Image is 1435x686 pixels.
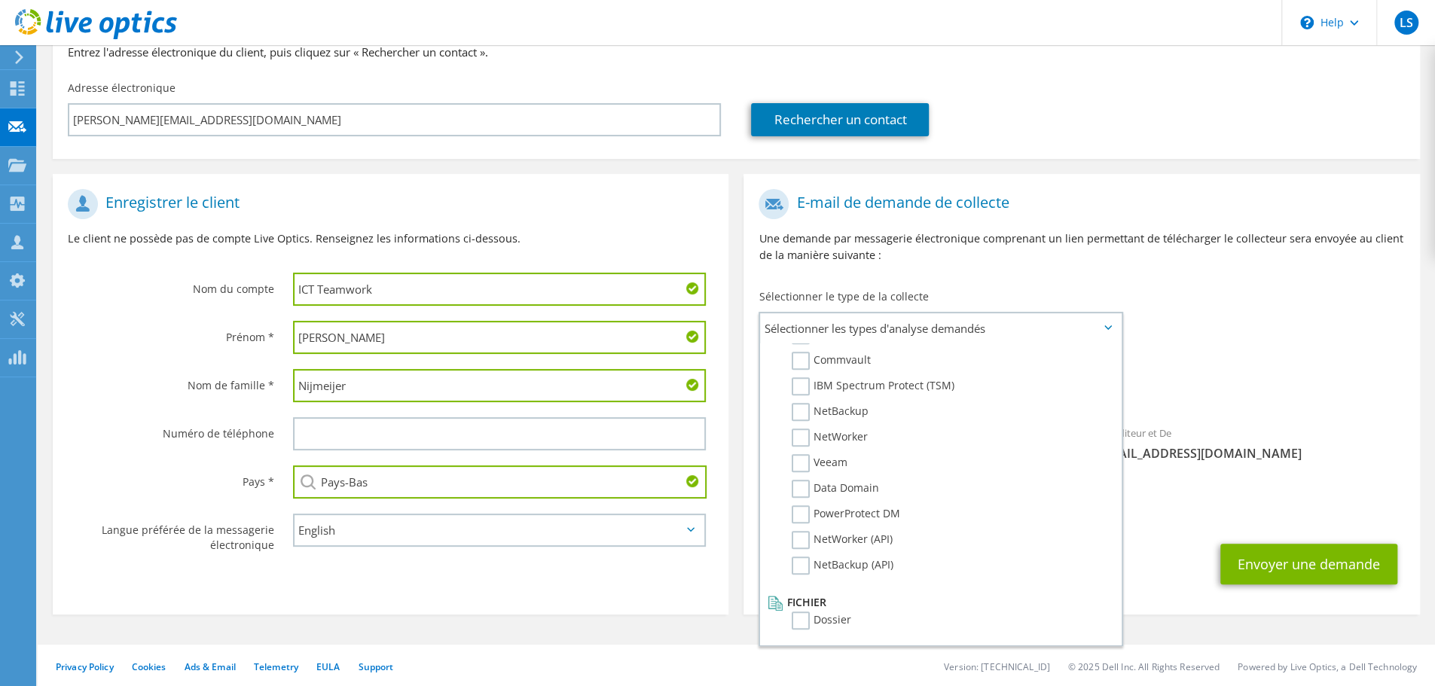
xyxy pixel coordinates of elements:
[68,369,274,393] label: Nom de famille *
[792,403,869,421] label: NetBackup
[254,660,298,673] a: Telemetry
[792,377,954,395] label: IBM Spectrum Protect (TSM)
[1082,417,1420,469] div: Expéditeur et De
[792,454,847,472] label: Veeam
[792,531,893,549] label: NetWorker (API)
[1068,660,1220,673] li: © 2025 Dell Inc. All Rights Reserved
[68,321,274,345] label: Prénom *
[792,556,893,575] label: NetBackup (API)
[751,103,929,136] a: Rechercher un contact
[1097,445,1405,462] span: [EMAIL_ADDRESS][DOMAIN_NAME]
[792,480,879,498] label: Data Domain
[316,660,340,673] a: EULA
[68,81,176,96] label: Adresse électronique
[944,660,1050,673] li: Version: [TECHNICAL_ID]
[743,417,1082,469] div: Vers
[743,349,1419,410] div: Collectes demandées
[68,417,274,441] label: Numéro de téléphone
[68,465,274,489] label: Pays *
[792,352,871,370] label: Commvault
[1220,544,1397,584] button: Envoyer une demande
[68,514,274,553] label: Langue préférée de la messagerie électronique
[792,505,900,523] label: PowerProtect DM
[1300,16,1314,29] svg: \n
[759,230,1404,264] p: Une demande par messagerie électronique comprenant un lien permettant de télécharger le collecteu...
[1238,660,1417,673] li: Powered by Live Optics, a Dell Technology
[1394,11,1418,35] span: LS
[792,428,868,447] label: NetWorker
[68,273,274,297] label: Nom du compte
[68,189,706,219] h1: Enregistrer le client
[759,189,1397,219] h1: E-mail de demande de collecte
[56,660,114,673] a: Privacy Policy
[760,313,1121,343] span: Sélectionner les types d'analyse demandés
[132,660,166,673] a: Cookies
[358,660,393,673] a: Support
[68,44,1405,60] h3: Entrez l'adresse électronique du client, puis cliquez sur « Rechercher un contact ».
[185,660,236,673] a: Ads & Email
[68,230,713,247] p: Le client ne possède pas de compte Live Optics. Renseignez les informations ci-dessous.
[743,477,1419,529] div: CC et Répondre à
[764,593,1113,611] li: Fichier
[759,289,928,304] label: Sélectionner le type de la collecte
[792,611,851,630] label: Dossier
